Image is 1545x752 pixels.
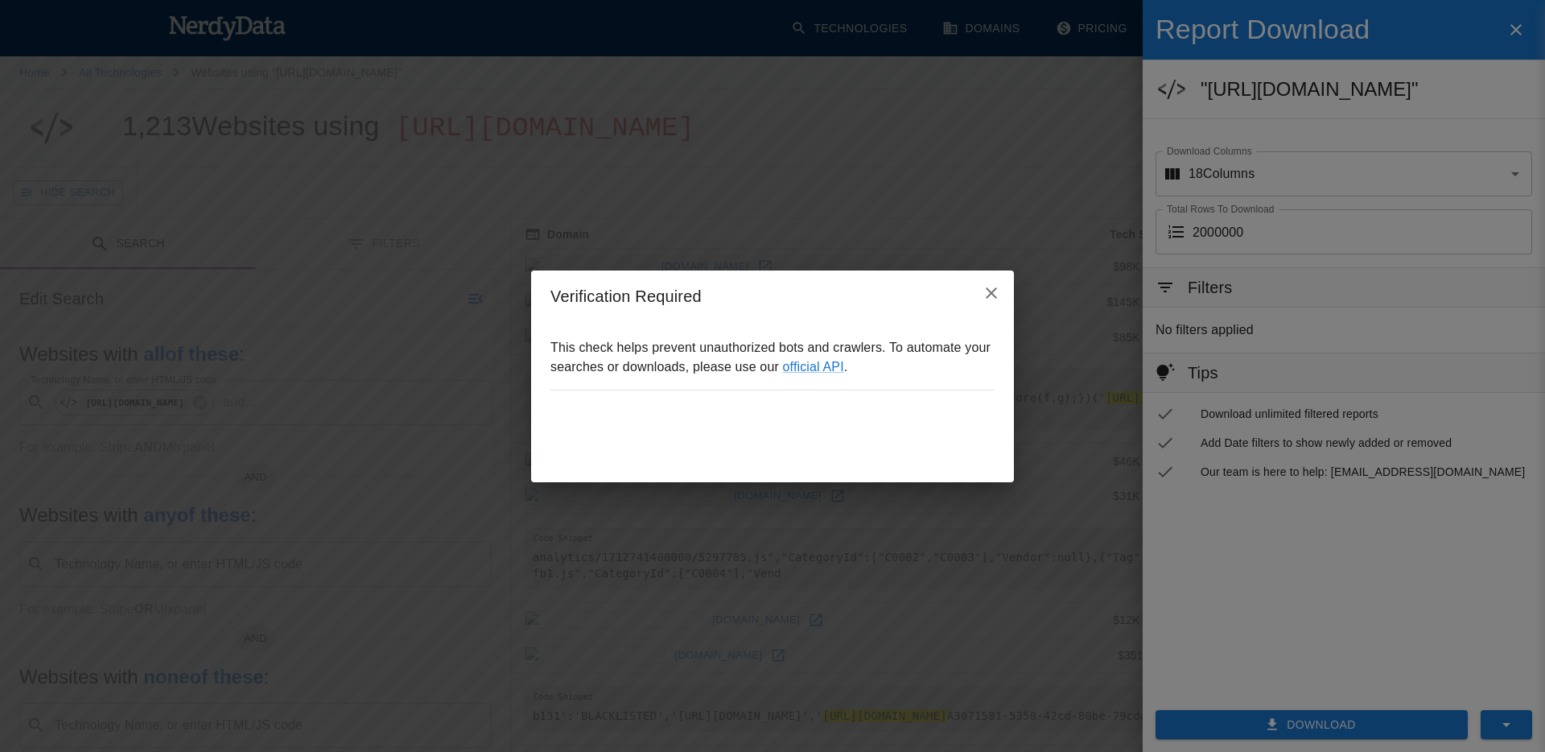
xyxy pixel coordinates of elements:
[550,338,995,377] p: This check helps prevent unauthorized bots and crawlers. To automate your searches or downloads, ...
[550,403,795,466] iframe: reCAPTCHA
[531,271,1014,322] h2: Verification Required
[783,360,844,374] a: official API
[1465,638,1526,699] iframe: Drift Widget Chat Controller
[975,277,1007,309] button: close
